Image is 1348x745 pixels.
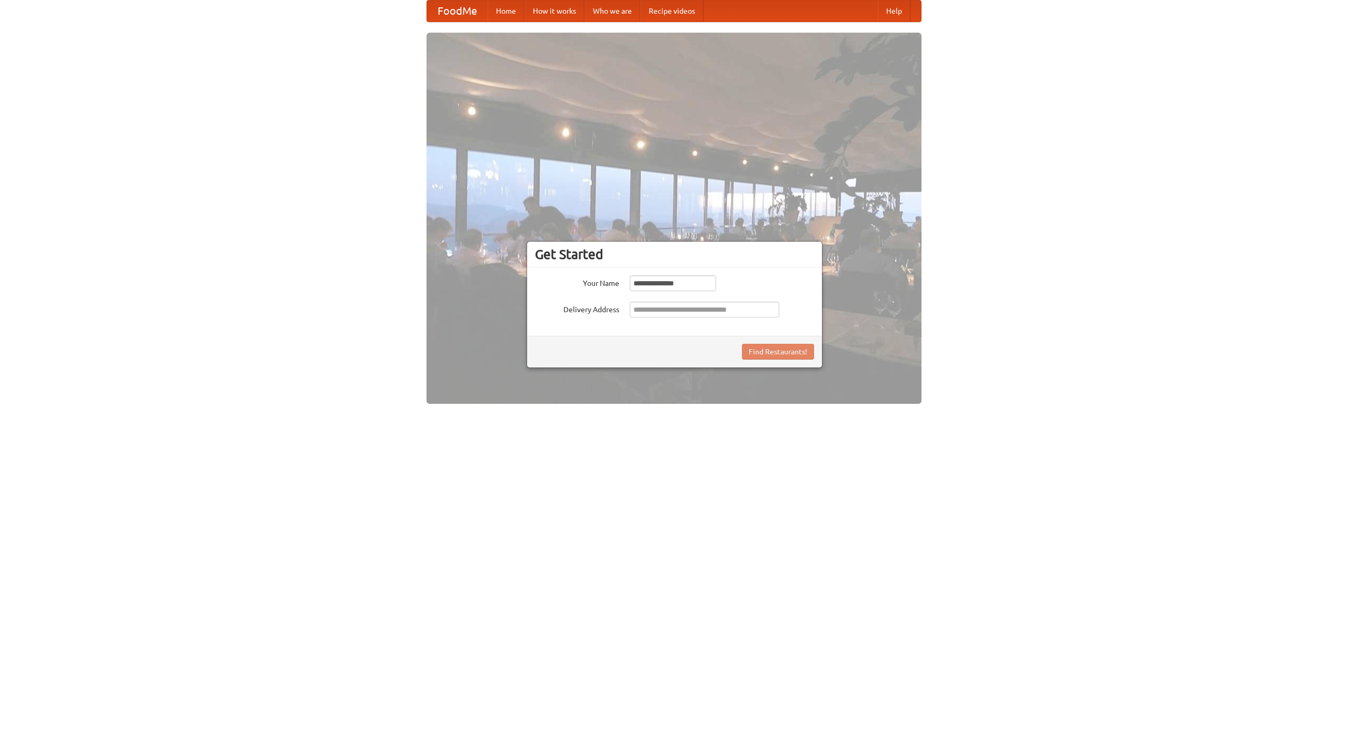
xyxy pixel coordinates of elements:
label: Delivery Address [535,302,619,315]
a: FoodMe [427,1,488,22]
a: Who we are [584,1,640,22]
label: Your Name [535,275,619,289]
a: How it works [524,1,584,22]
a: Recipe videos [640,1,703,22]
h3: Get Started [535,246,814,262]
a: Help [878,1,910,22]
button: Find Restaurants! [742,344,814,360]
a: Home [488,1,524,22]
